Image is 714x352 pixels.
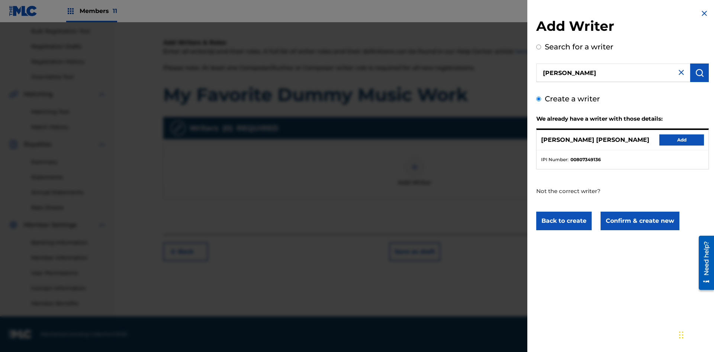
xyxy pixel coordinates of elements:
[570,156,601,163] strong: 00807349136
[677,68,686,77] img: close
[679,324,684,346] div: Drag
[545,42,613,51] label: Search for a writer
[545,94,600,103] label: Create a writer
[677,316,714,352] iframe: Chat Widget
[693,233,714,294] iframe: Resource Center
[9,6,38,16] img: MLC Logo
[695,68,704,77] img: Search Works
[536,169,666,205] p: Not the correct writer?
[536,18,709,37] h2: Add Writer
[536,63,690,82] input: Search writer's name or IPI Number
[66,7,75,16] img: Top Rightsholders
[80,7,117,15] span: Members
[541,136,649,144] p: [PERSON_NAME] [PERSON_NAME]
[536,115,709,125] h2: We already have a writer with those details:
[659,134,704,146] button: Add
[113,7,117,14] span: 11
[601,212,679,230] button: Confirm & create new
[536,212,592,230] button: Back to create
[541,156,569,163] span: IPI Number :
